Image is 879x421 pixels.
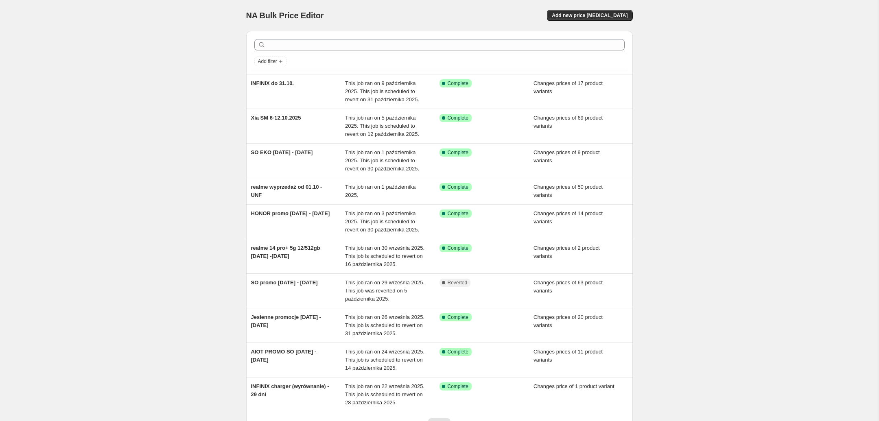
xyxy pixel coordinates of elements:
[345,149,419,172] span: This job ran on 1 października 2025. This job is scheduled to revert on 30 października 2025.
[534,210,603,225] span: Changes prices of 14 product variants
[254,57,287,66] button: Add filter
[448,383,468,390] span: Complete
[345,210,419,233] span: This job ran on 3 października 2025. This job is scheduled to revert on 30 października 2025.
[448,349,468,355] span: Complete
[251,115,301,121] span: Xia SM 6-12.10.2025
[534,314,603,328] span: Changes prices of 20 product variants
[251,349,317,363] span: AIOT PROMO SO [DATE] - [DATE]
[448,314,468,321] span: Complete
[251,149,313,155] span: SO EKO [DATE] - [DATE]
[258,58,277,65] span: Add filter
[534,149,600,164] span: Changes prices of 9 product variants
[345,383,424,406] span: This job ran on 22 września 2025. This job is scheduled to revert on 28 października 2025.
[345,184,415,198] span: This job ran on 1 października 2025.
[448,115,468,121] span: Complete
[345,314,424,336] span: This job ran on 26 września 2025. This job is scheduled to revert on 31 października 2025.
[448,245,468,251] span: Complete
[448,279,468,286] span: Reverted
[534,279,603,294] span: Changes prices of 63 product variants
[534,383,614,389] span: Changes price of 1 product variant
[251,314,321,328] span: Jesienne promocje [DATE] - [DATE]
[345,349,424,371] span: This job ran on 24 września 2025. This job is scheduled to revert on 14 października 2025.
[251,210,330,216] span: HONOR promo [DATE] - [DATE]
[534,349,603,363] span: Changes prices of 11 product variants
[448,80,468,87] span: Complete
[345,115,419,137] span: This job ran on 5 października 2025. This job is scheduled to revert on 12 października 2025.
[534,245,600,259] span: Changes prices of 2 product variants
[345,80,419,103] span: This job ran on 9 października 2025. This job is scheduled to revert on 31 października 2025.
[251,279,318,286] span: SO promo [DATE] - [DATE]
[345,279,424,302] span: This job ran on 29 września 2025. This job was reverted on 5 października 2025.
[552,12,628,19] span: Add new price [MEDICAL_DATA]
[534,80,603,94] span: Changes prices of 17 product variants
[448,149,468,156] span: Complete
[251,245,320,259] span: realme 14 pro+ 5g 12/512gb [DATE] -[DATE]
[534,115,603,129] span: Changes prices of 69 product variants
[345,245,424,267] span: This job ran on 30 września 2025. This job is scheduled to revert on 16 października 2025.
[448,210,468,217] span: Complete
[251,383,329,397] span: INFINIX charger (wyrównanie) - 29 dni
[448,184,468,190] span: Complete
[534,184,603,198] span: Changes prices of 50 product variants
[246,11,324,20] span: NA Bulk Price Editor
[251,80,294,86] span: INFINIX do 31.10.
[547,10,632,21] button: Add new price [MEDICAL_DATA]
[251,184,322,198] span: realme wyprzedaż od 01.10 - UNF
